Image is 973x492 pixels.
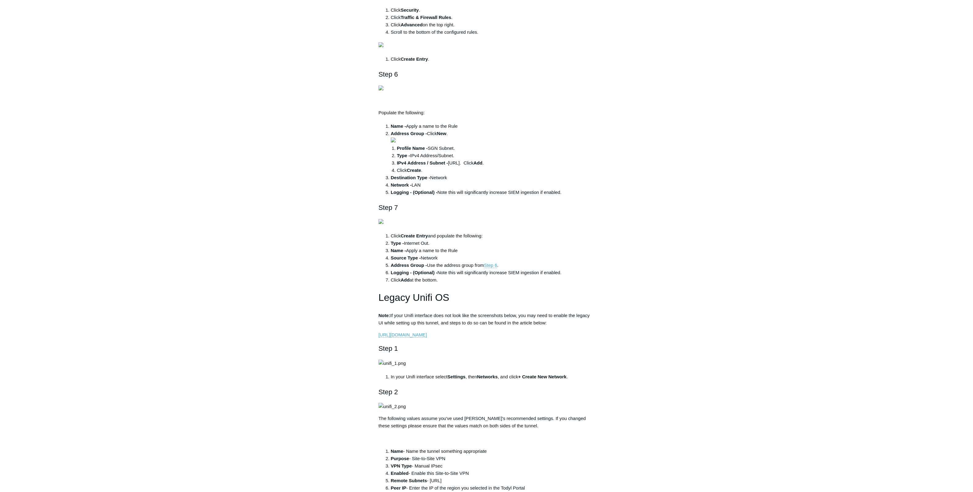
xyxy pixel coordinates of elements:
strong: Profile Name - [397,146,428,151]
h2: Step 7 [379,202,595,213]
strong: Logging - (Optional) - [391,270,437,275]
strong: Advanced [401,22,423,27]
p: If your Unifi interface does not look like the screenshots below, you may need to enable the lega... [379,312,595,327]
li: Click at the bottom. [391,276,595,284]
strong: Type - [391,240,404,246]
h2: Step 2 [379,387,595,397]
li: - Manual IPsec [391,462,595,470]
li: Apply a name to the Rule [391,247,595,254]
strong: + Create New Network [518,374,567,379]
a: Step 6 [484,263,497,268]
li: Click and populate the following: [391,232,595,240]
li: - Site-to-Site VPN [391,455,595,462]
strong: Network - [391,182,412,187]
li: Note this will significantly increase SIEM ingestion if enabled. [391,269,595,276]
li: Click on the top right. [391,21,595,28]
strong: Remote Subnets [391,478,427,483]
strong: Name [391,448,403,454]
strong: Name - [391,123,406,129]
strong: Create [407,168,421,173]
p: Populate the following: [379,109,595,116]
li: Click . [391,14,595,21]
strong: Create Entry [401,233,428,238]
strong: Address Group - [391,131,427,136]
li: Apply a name to the Rule [391,123,595,130]
strong: Note: [379,313,390,318]
strong: Peer IP [391,485,406,490]
li: [URL]. Click . [397,159,595,167]
img: unifi_1.png [379,360,406,367]
strong: Add [401,277,409,282]
strong: Security [401,7,419,13]
li: - Enter the IP of the region you selected in the Todyl Portal [391,484,595,492]
li: Click . [391,130,595,174]
strong: Address Group - [391,263,427,268]
h2: Step 1 [379,343,595,354]
li: Click . [391,55,595,63]
li: Use the address group from . [391,262,595,269]
li: Network [391,254,595,262]
strong: Source Type - [391,255,421,260]
img: 35424755669779 [379,42,383,47]
strong: Logging - (Optional) - [391,190,437,195]
strong: Create Entry [401,56,428,62]
strong: Traffic & Firewall Rules [401,15,451,20]
strong: Type - [397,153,410,158]
strong: Destination Type - [391,175,430,180]
strong: New [437,131,447,136]
li: Scroll to the bottom of the configured rules. [391,28,595,36]
img: 35424755674771 [379,85,383,90]
li: Internet Out. [391,240,595,247]
li: Click . [397,167,595,174]
li: Note this will significantly increase SIEM ingestion if enabled. [391,189,595,196]
li: - [URL] [391,477,595,484]
h2: Step 6 [379,69,595,80]
strong: Name - [391,248,406,253]
strong: Networks [477,374,498,379]
a: [URL][DOMAIN_NAME] [379,332,427,338]
li: Network [391,174,595,181]
strong: Add [473,160,482,165]
li: Click . [391,6,595,14]
li: - Enable this Site-to-Site VPN [391,470,595,477]
strong: IPv4 Address / Subnet - [397,160,448,165]
li: In your Unifi interface select , then , and click . [391,373,595,380]
li: - Name the tunnel something appropriate [391,448,595,455]
strong: Enabled [391,471,409,476]
strong: VPN Type [391,463,412,468]
img: unifi_2.png [379,403,406,410]
h1: Legacy Unifi OS [379,290,595,305]
img: 35424764008723 [379,219,383,224]
strong: Settings [447,374,466,379]
strong: Purpose [391,456,409,461]
li: LAN [391,181,595,189]
li: SGN Subnet. [397,145,595,152]
img: 35424764007571 [391,138,396,142]
li: IPv4 Address/Subnet. [397,152,595,159]
p: The following values assume you've used [PERSON_NAME]'s recommended settings. If you changed thes... [379,415,595,430]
